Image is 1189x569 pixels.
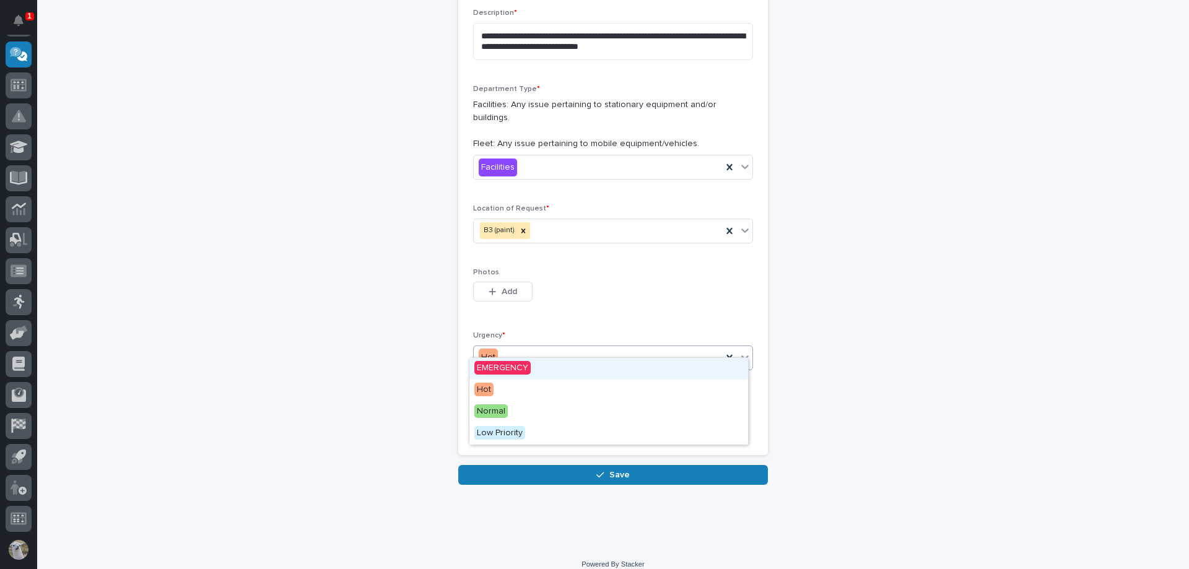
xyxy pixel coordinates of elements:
[6,7,32,33] button: Notifications
[6,537,32,563] button: users-avatar
[480,222,516,239] div: B3 (paint)
[473,269,499,276] span: Photos
[474,361,531,375] span: EMERGENCY
[609,469,630,480] span: Save
[469,401,748,423] div: Normal
[458,465,768,485] button: Save
[469,358,748,380] div: EMERGENCY
[479,349,498,367] div: Hot
[473,9,517,17] span: Description
[473,85,540,93] span: Department Type
[502,286,517,297] span: Add
[581,560,644,568] a: Powered By Stacker
[479,159,517,176] div: Facilities
[474,383,494,396] span: Hot
[473,282,533,302] button: Add
[27,12,32,20] p: 1
[469,380,748,401] div: Hot
[473,332,505,339] span: Urgency
[473,98,753,150] p: Facilities: Any issue pertaining to stationary equipment and/or buildings. Fleet: Any issue perta...
[15,15,32,35] div: Notifications1
[474,404,508,418] span: Normal
[473,205,549,212] span: Location of Request
[469,423,748,445] div: Low Priority
[474,426,525,440] span: Low Priority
